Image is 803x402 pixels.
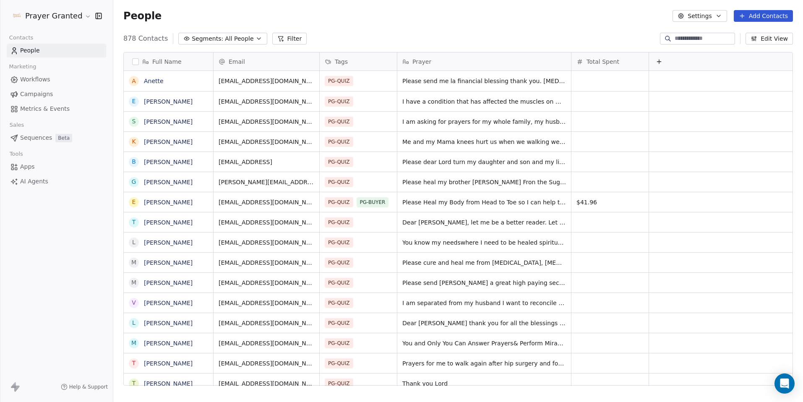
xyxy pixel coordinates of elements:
span: Prayer [412,57,431,66]
a: [PERSON_NAME] [144,239,193,246]
span: Apps [20,162,35,171]
div: grid [214,71,793,386]
span: Prayers for me to walk again after hip surgery and for the pain to subside in my knee. Please Lor... [402,359,566,368]
span: Please send me la financial blessing thank you. [MEDICAL_DATA] . [402,77,566,85]
span: Metrics & Events [20,104,70,113]
span: I have a condition that has affected the muscles on my legs, arms, and esophagus. My muscles are ... [402,97,566,106]
div: V [132,298,136,307]
a: Metrics & Events [7,102,106,116]
span: Please send [PERSON_NAME] a great high paying security executive assistant position that’s a grea... [402,279,566,287]
span: Please cure and heal me from [MEDICAL_DATA], [MEDICAL_DATA], [MEDICAL_DATA], [MEDICAL_DATA], and ... [402,258,566,267]
div: Total Spent [571,52,649,70]
a: AI Agents [7,175,106,188]
a: [PERSON_NAME] [144,98,193,105]
span: PG-QUIZ [325,318,353,328]
div: L [132,318,136,327]
span: [EMAIL_ADDRESS][DOMAIN_NAME] [219,77,314,85]
a: [PERSON_NAME] [144,199,193,206]
span: Thank you Lord [402,379,566,388]
span: PG-QUIZ [325,197,353,207]
span: [EMAIL_ADDRESS][DOMAIN_NAME] [219,359,314,368]
a: [PERSON_NAME] [144,320,193,326]
a: [PERSON_NAME] [144,138,193,145]
div: M [131,258,136,267]
span: Contacts [5,31,37,44]
div: grid [124,71,214,386]
span: PG-QUIZ [325,278,353,288]
span: Please Heal my Body from Head to Toe so I can help those in need , My Family and Myself. [MEDICAL... [402,198,566,206]
a: [PERSON_NAME] [144,118,193,125]
span: Campaigns [20,90,53,99]
span: All People [225,34,253,43]
a: [PERSON_NAME] [144,340,193,347]
a: [PERSON_NAME] [144,259,193,266]
div: L [132,238,136,247]
a: [PERSON_NAME] [144,360,193,367]
div: Prayer [397,52,571,70]
span: [EMAIL_ADDRESS] [219,158,314,166]
div: A [132,77,136,86]
div: T [132,379,136,388]
span: Tags [335,57,348,66]
span: Workflows [20,75,50,84]
span: $41.96 [576,198,644,206]
span: Marketing [5,60,40,73]
span: PG-QUIZ [325,338,353,348]
span: Please heal my brother [PERSON_NAME] Fron the Sugery and take away all the i intense pain thank y... [402,178,566,186]
a: [PERSON_NAME] [144,159,193,165]
div: T [132,218,136,227]
img: FB-Logo.png [12,11,22,21]
a: [PERSON_NAME] [144,179,193,185]
span: Beta [55,134,72,142]
span: Help & Support [69,384,108,390]
span: [EMAIL_ADDRESS][DOMAIN_NAME] [219,138,314,146]
span: Sales [6,119,28,131]
div: E [132,97,136,106]
div: E [132,198,136,206]
span: [EMAIL_ADDRESS][DOMAIN_NAME] [219,117,314,126]
span: People [123,10,162,22]
div: Open Intercom Messenger [774,373,795,394]
span: [PERSON_NAME][EMAIL_ADDRESS][DOMAIN_NAME] [219,178,314,186]
span: PG-QUIZ [325,76,353,86]
span: [EMAIL_ADDRESS][DOMAIN_NAME] [219,339,314,347]
span: Tools [6,148,26,160]
span: [EMAIL_ADDRESS][DOMAIN_NAME] [219,258,314,267]
a: [PERSON_NAME] [144,279,193,286]
span: PG-QUIZ [325,117,353,127]
span: Segments: [192,34,223,43]
span: PG-QUIZ [325,238,353,248]
div: B [132,157,136,166]
span: PG-QUIZ [325,177,353,187]
a: Anette [144,78,164,84]
span: PG-QUIZ [325,358,353,368]
span: [EMAIL_ADDRESS][DOMAIN_NAME] [219,379,314,388]
span: Dear [PERSON_NAME], let me be a better reader. Let my kids believe in you, dear [PERSON_NAME], co... [402,218,566,227]
span: [EMAIL_ADDRESS][DOMAIN_NAME] [219,319,314,327]
span: [EMAIL_ADDRESS][DOMAIN_NAME] [219,198,314,206]
span: Me and my Mama knees hurt us when we walking we just want them to go back to knot hurting and The... [402,138,566,146]
span: [EMAIL_ADDRESS][DOMAIN_NAME] [219,238,314,247]
span: PG-QUIZ [325,157,353,167]
a: [PERSON_NAME] [144,380,193,387]
div: K [132,137,136,146]
span: PG-QUIZ [325,258,353,268]
span: You and Only You Can Answer Prayers& Perform Miracles [MEDICAL_DATA]!🙏🙏🕊️🕊️ [402,339,566,347]
div: M [131,278,136,287]
span: Total Spent [587,57,619,66]
span: PG-QUIZ [325,97,353,107]
div: Email [214,52,319,70]
span: [EMAIL_ADDRESS][DOMAIN_NAME] [219,97,314,106]
a: Workflows [7,73,106,86]
span: Email [229,57,245,66]
button: Edit View [746,33,793,44]
a: Apps [7,160,106,174]
span: I am asking for prayers for my whole family, my husband, discernment, for me to get my eyesight b... [402,117,566,126]
span: Prayer Granted [25,10,83,21]
span: Dear [PERSON_NAME] thank you for all the blessings and love my [PERSON_NAME] I will always love y... [402,319,566,327]
span: AI Agents [20,177,48,186]
div: Full Name [124,52,213,70]
span: Full Name [152,57,182,66]
span: [EMAIL_ADDRESS][DOMAIN_NAME] [219,299,314,307]
a: People [7,44,106,57]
